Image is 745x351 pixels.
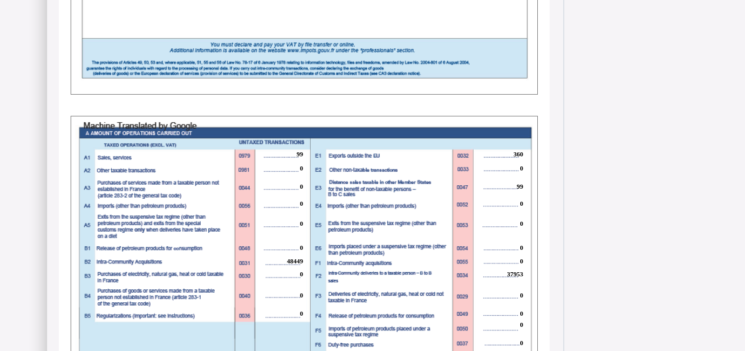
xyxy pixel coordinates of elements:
span: 0 [520,339,524,346]
span: 0 [520,321,524,328]
span: 48449 [287,258,304,265]
span: 0 [520,200,524,207]
span: 0 [520,244,524,251]
span: 0 [300,292,304,299]
span: 0 [300,270,304,278]
span: 0 [300,310,304,317]
span: 0 [300,183,304,190]
span: 0 [520,165,524,172]
span: 0 [300,200,304,207]
span: 0 [520,220,524,227]
span: 0 [520,258,524,265]
span: 0 [300,244,304,251]
span: 0 [300,165,304,172]
span: 99 [297,151,303,158]
span: 0 [300,220,304,227]
span: 37953 [507,270,524,278]
span: 0 [520,310,524,317]
span: 360 [514,151,524,158]
span: 99 [517,183,523,190]
span: 0 [520,292,524,299]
